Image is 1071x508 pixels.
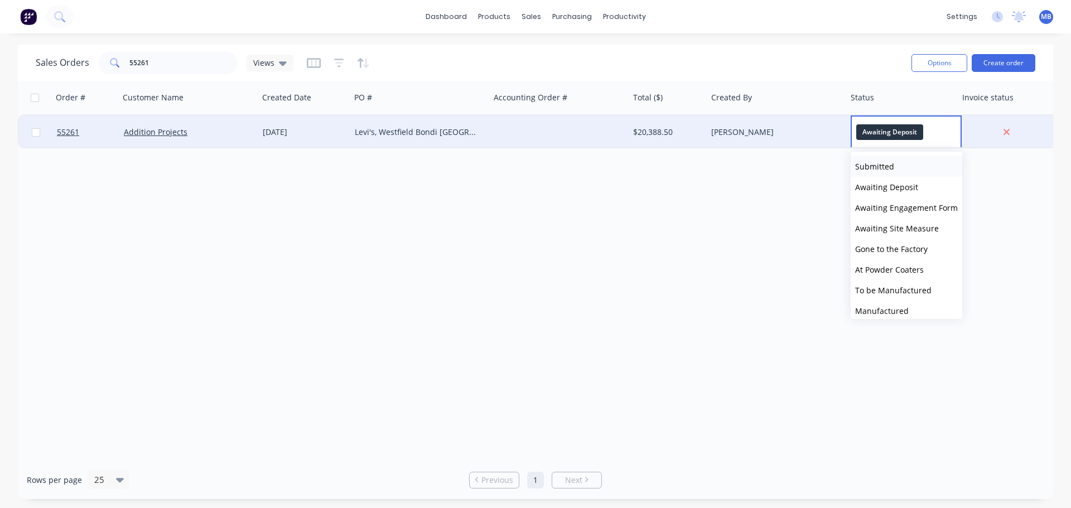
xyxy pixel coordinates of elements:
a: Next page [552,475,601,486]
div: Created Date [262,92,311,103]
div: products [472,8,516,25]
div: Accounting Order # [494,92,567,103]
span: Awaiting Site Measure [855,223,939,234]
div: [PERSON_NAME] [711,127,835,138]
div: Total ($) [633,92,663,103]
span: To be Manufactured [855,285,932,296]
div: purchasing [547,8,597,25]
h1: Sales Orders [36,57,89,68]
div: Customer Name [123,92,184,103]
span: Previous [481,475,513,486]
div: [DATE] [263,127,346,138]
button: To be Manufactured [851,280,962,301]
span: Awaiting Deposit [856,124,923,139]
button: Awaiting Site Measure [851,218,962,239]
span: 55261 [57,127,79,138]
a: Page 1 is your current page [527,472,544,488]
button: At Powder Coaters [851,259,962,280]
img: Factory [20,8,37,25]
div: settings [941,8,983,25]
button: Gone to the Factory [851,239,962,259]
a: Previous page [470,475,519,486]
span: Awaiting Engagement Form [855,202,958,213]
ul: Pagination [465,472,606,488]
div: PO # [354,92,372,103]
span: Awaiting Deposit [855,182,918,192]
a: dashboard [420,8,472,25]
a: 55261 [57,115,124,149]
div: Status [851,92,874,103]
div: Created By [711,92,752,103]
button: Create order [972,54,1035,72]
button: Awaiting Deposit [851,177,962,197]
span: Rows per page [27,475,82,486]
button: Awaiting Engagement Form [851,197,962,218]
button: Options [911,54,967,72]
span: MB [1041,12,1051,22]
div: Order # [56,92,85,103]
button: Manufactured [851,301,962,321]
span: Submitted [855,161,894,172]
a: Addition Projects [124,127,187,137]
span: Gone to the Factory [855,244,928,254]
div: sales [516,8,547,25]
div: $20,388.50 [633,127,699,138]
span: Next [565,475,582,486]
span: At Powder Coaters [855,264,924,275]
div: Invoice status [962,92,1014,103]
button: Submitted [851,156,962,177]
div: Levi's, Westfield Bondi [GEOGRAPHIC_DATA] [355,127,479,138]
span: Views [253,57,274,69]
input: Search... [129,52,238,74]
span: Manufactured [855,306,909,316]
div: productivity [597,8,652,25]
